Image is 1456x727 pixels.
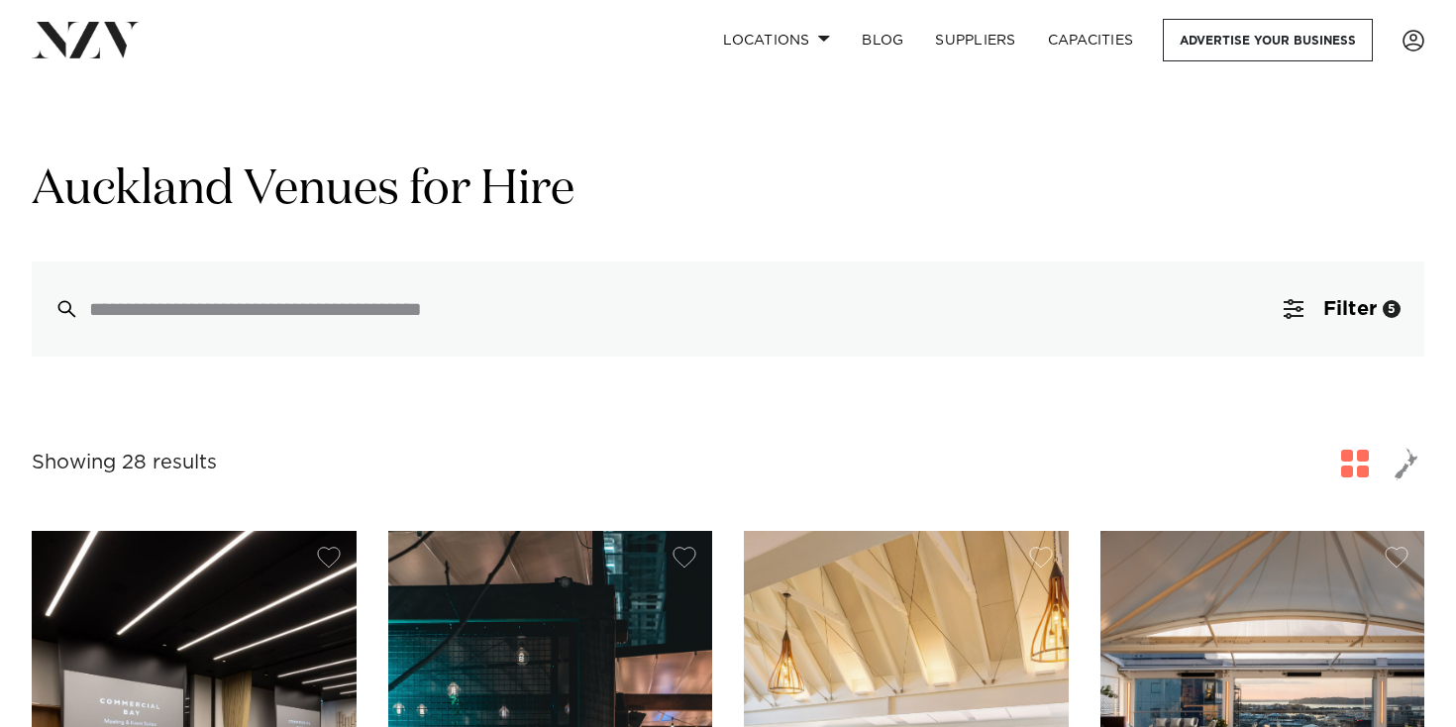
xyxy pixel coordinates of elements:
[1163,19,1373,61] a: Advertise your business
[32,159,1424,222] h1: Auckland Venues for Hire
[919,19,1031,61] a: SUPPLIERS
[32,22,140,57] img: nzv-logo.png
[846,19,919,61] a: BLOG
[1032,19,1150,61] a: Capacities
[1383,300,1401,318] div: 5
[707,19,846,61] a: Locations
[32,448,217,478] div: Showing 28 results
[1323,299,1377,319] span: Filter
[1260,261,1424,357] button: Filter5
